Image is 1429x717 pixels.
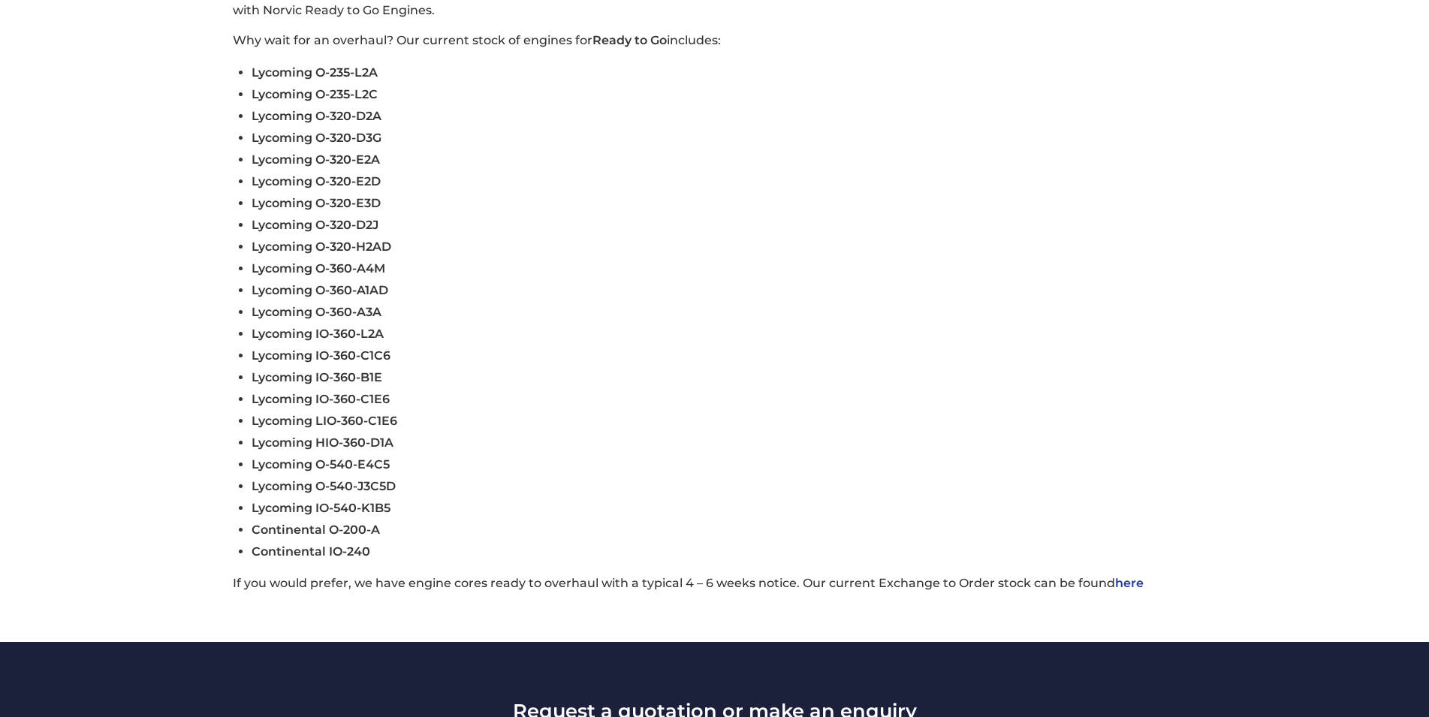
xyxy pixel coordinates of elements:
[252,174,381,188] span: Lycoming O-320-E2D
[252,348,390,363] span: Lycoming IO-360-C1C6
[252,544,370,559] span: Continental IO-240
[252,479,396,493] span: Lycoming O-540-J3C5D
[252,109,381,123] span: Lycoming O-320-D2A
[233,32,1196,50] p: Why wait for an overhaul? Our current stock of engines for includes:
[252,523,380,537] span: Continental O-200-A
[252,87,378,101] span: Lycoming O-235-L2C
[252,501,390,515] span: Lycoming IO-540-K1B5
[252,392,390,406] span: Lycoming IO-360-C1E6
[252,261,385,276] span: Lycoming O-360-A4M
[252,457,390,471] span: Lycoming O-540-E4C5
[1115,576,1144,590] a: here
[592,33,667,47] strong: Ready to Go
[252,65,378,80] span: Lycoming O-235-L2A
[252,435,393,450] span: Lycoming HIO-360-D1A
[252,327,384,341] span: Lycoming IO-360-L2A
[252,218,378,232] span: Lycoming O-320-D2J
[233,574,1196,592] p: If you would prefer, we have engine cores ready to overhaul with a typical 4 – 6 weeks notice. Ou...
[252,414,397,428] span: Lycoming LIO-360-C1E6
[252,283,388,297] span: Lycoming O-360-A1AD
[252,305,381,319] span: Lycoming O-360-A3A
[252,196,381,210] span: Lycoming O-320-E3D
[252,240,391,254] span: Lycoming O-320-H2AD
[252,370,382,384] span: Lycoming IO-360-B1E
[252,152,380,167] span: Lycoming O-320-E2A
[252,131,381,145] span: Lycoming O-320-D3G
